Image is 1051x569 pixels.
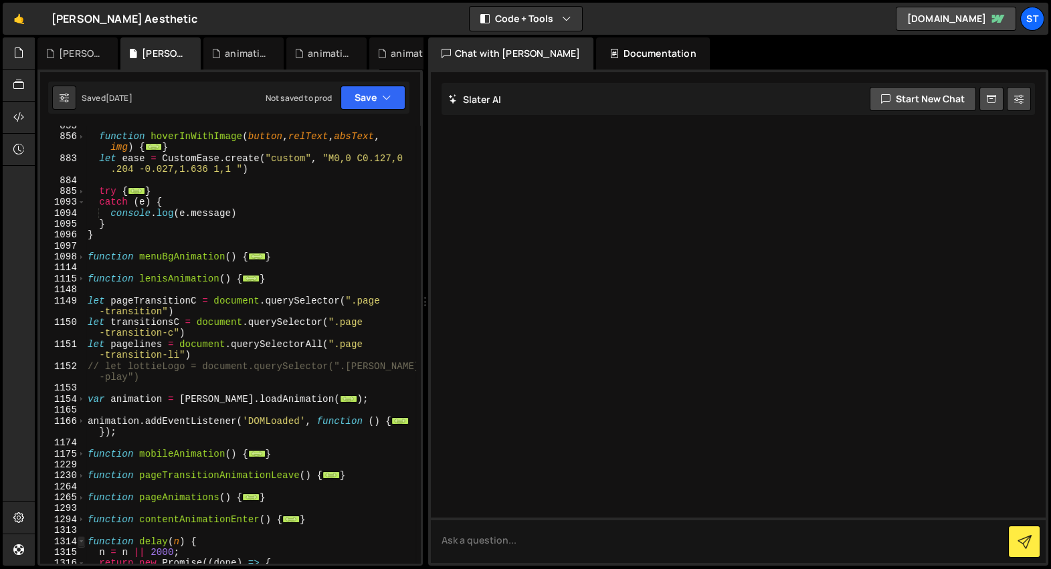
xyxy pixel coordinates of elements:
[40,503,86,514] div: 1293
[248,253,266,260] span: ...
[225,47,268,60] div: animations-split.js
[243,493,260,501] span: ...
[248,449,266,457] span: ...
[870,87,976,111] button: Start new chat
[40,339,86,361] div: 1151
[40,241,86,251] div: 1097
[596,37,709,70] div: Documentation
[82,92,132,104] div: Saved
[470,7,582,31] button: Code + Tools
[40,449,86,459] div: 1175
[40,208,86,219] div: 1094
[340,395,357,403] span: ...
[145,143,163,150] span: ...
[40,547,86,558] div: 1315
[40,284,86,295] div: 1148
[3,3,35,35] a: 🤙
[308,47,351,60] div: animations-menubg.js
[40,131,86,153] div: 856
[40,416,86,438] div: 1166
[40,273,86,284] div: 1115
[243,275,260,282] span: ...
[341,86,405,110] button: Save
[40,514,86,525] div: 1294
[40,317,86,339] div: 1150
[59,47,102,60] div: [PERSON_NAME]-init.js
[282,516,300,523] span: ...
[448,93,502,106] h2: Slater AI
[40,525,86,536] div: 1313
[391,47,434,60] div: animations-menu.js
[40,120,86,131] div: 855
[40,394,86,405] div: 1154
[128,187,145,195] span: ...
[40,470,86,481] div: 1230
[40,186,86,197] div: 885
[40,197,86,207] div: 1093
[52,11,197,27] div: [PERSON_NAME] Aesthetic
[322,471,340,479] span: ...
[40,219,86,229] div: 1095
[40,251,86,262] div: 1098
[40,536,86,547] div: 1314
[40,361,86,383] div: 1152
[40,481,86,492] div: 1264
[40,175,86,186] div: 884
[1020,7,1044,31] a: St
[40,437,86,448] div: 1174
[40,382,86,393] div: 1153
[40,558,86,568] div: 1316
[266,92,332,104] div: Not saved to prod
[40,405,86,415] div: 1165
[40,153,86,175] div: 883
[142,47,185,60] div: [PERSON_NAME].js
[391,417,409,424] span: ...
[40,262,86,273] div: 1114
[40,296,86,318] div: 1149
[40,492,86,503] div: 1265
[40,229,86,240] div: 1096
[428,37,594,70] div: Chat with [PERSON_NAME]
[896,7,1016,31] a: [DOMAIN_NAME]
[40,459,86,470] div: 1229
[106,92,132,104] div: [DATE]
